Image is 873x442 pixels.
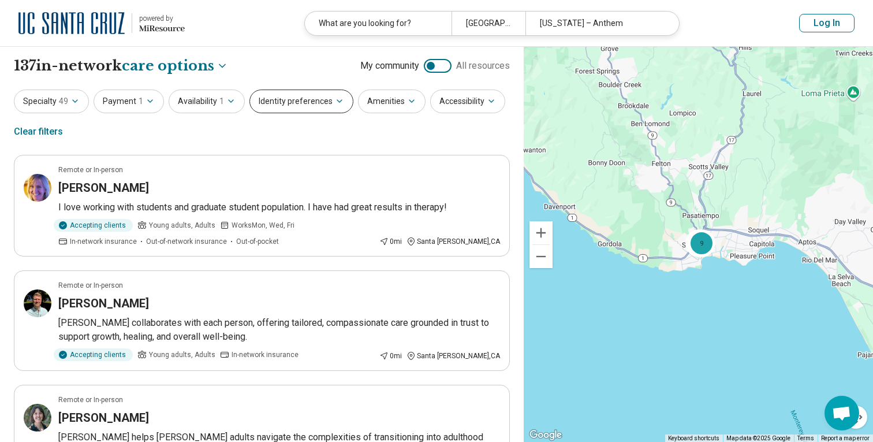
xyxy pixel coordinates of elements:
a: Report a map error [821,435,870,441]
span: In-network insurance [70,236,137,247]
span: Young adults, Adults [149,350,215,360]
button: Accessibility [430,90,505,113]
button: Zoom out [529,245,553,268]
div: 0 mi [379,236,402,247]
h1: 137 in-network [14,56,228,76]
span: Out-of-network insurance [146,236,227,247]
div: Accepting clients [54,348,133,361]
span: All resources [456,59,510,73]
div: [GEOGRAPHIC_DATA], [GEOGRAPHIC_DATA], [GEOGRAPHIC_DATA] [452,12,525,35]
img: University of California at Santa Cruz [18,9,125,37]
p: Remote or In-person [58,165,123,175]
span: My community [360,59,419,73]
p: [PERSON_NAME] collaborates with each person, offering tailored, compassionate care grounded in tr... [58,316,500,344]
h3: [PERSON_NAME] [58,410,149,426]
span: care options [122,56,214,76]
span: Works Mon, Wed, Fri [232,220,294,231]
div: powered by [139,13,185,24]
div: What are you looking for? [305,12,452,35]
div: Clear filters [14,118,63,146]
button: Availability1 [169,90,245,113]
div: [US_STATE] – Anthem [525,12,672,35]
h3: [PERSON_NAME] [58,295,149,311]
span: Out-of-pocket [236,236,279,247]
span: 49 [59,95,68,107]
div: 9 [688,229,715,257]
button: Specialty49 [14,90,89,113]
div: Santa [PERSON_NAME] , CA [406,351,500,361]
span: Young adults, Adults [149,220,215,231]
button: Log In [799,14,855,32]
div: Accepting clients [54,219,133,232]
div: Open chat [824,396,859,430]
button: Care options [122,56,228,76]
button: Zoom in [529,221,553,244]
div: Santa [PERSON_NAME] , CA [406,236,500,247]
p: I love working with students and graduate student population. I have had great results in therapy! [58,200,500,214]
p: Remote or In-person [58,280,123,291]
span: In-network insurance [232,350,299,360]
h3: [PERSON_NAME] [58,180,149,196]
span: 1 [139,95,143,107]
button: Payment1 [94,90,164,113]
a: Terms (opens in new tab) [797,435,814,441]
div: 0 mi [379,351,402,361]
button: Identity preferences [249,90,353,113]
span: Map data ©2025 Google [726,435,790,441]
a: University of California at Santa Cruzpowered by [18,9,185,37]
button: Amenities [358,90,426,113]
p: Remote or In-person [58,395,123,405]
span: 1 [219,95,224,107]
